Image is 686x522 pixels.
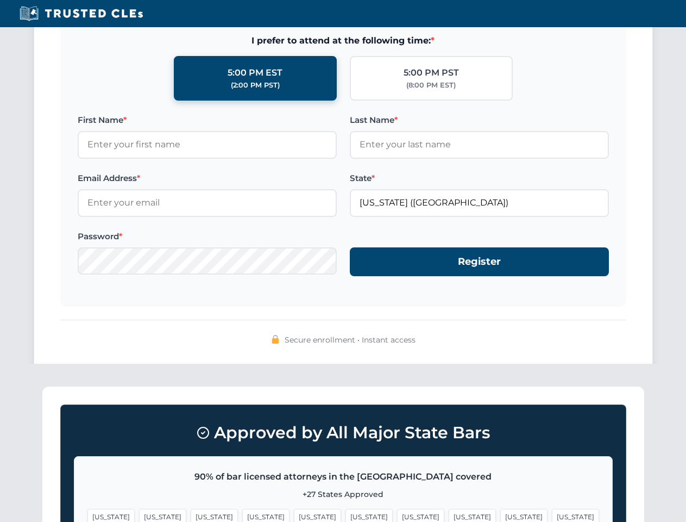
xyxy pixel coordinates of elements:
[16,5,146,22] img: Trusted CLEs
[78,172,337,185] label: Email Address
[78,189,337,216] input: Enter your email
[228,66,282,80] div: 5:00 PM EST
[350,189,609,216] input: Florida (FL)
[350,172,609,185] label: State
[285,334,416,346] span: Secure enrollment • Instant access
[78,114,337,127] label: First Name
[78,131,337,158] input: Enter your first name
[87,488,599,500] p: +27 States Approved
[87,470,599,484] p: 90% of bar licensed attorneys in the [GEOGRAPHIC_DATA] covered
[231,80,280,91] div: (2:00 PM PST)
[78,34,609,48] span: I prefer to attend at the following time:
[350,131,609,158] input: Enter your last name
[350,114,609,127] label: Last Name
[74,418,613,448] h3: Approved by All Major State Bars
[78,230,337,243] label: Password
[271,335,280,344] img: 🔒
[404,66,459,80] div: 5:00 PM PST
[406,80,456,91] div: (8:00 PM EST)
[350,247,609,276] button: Register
